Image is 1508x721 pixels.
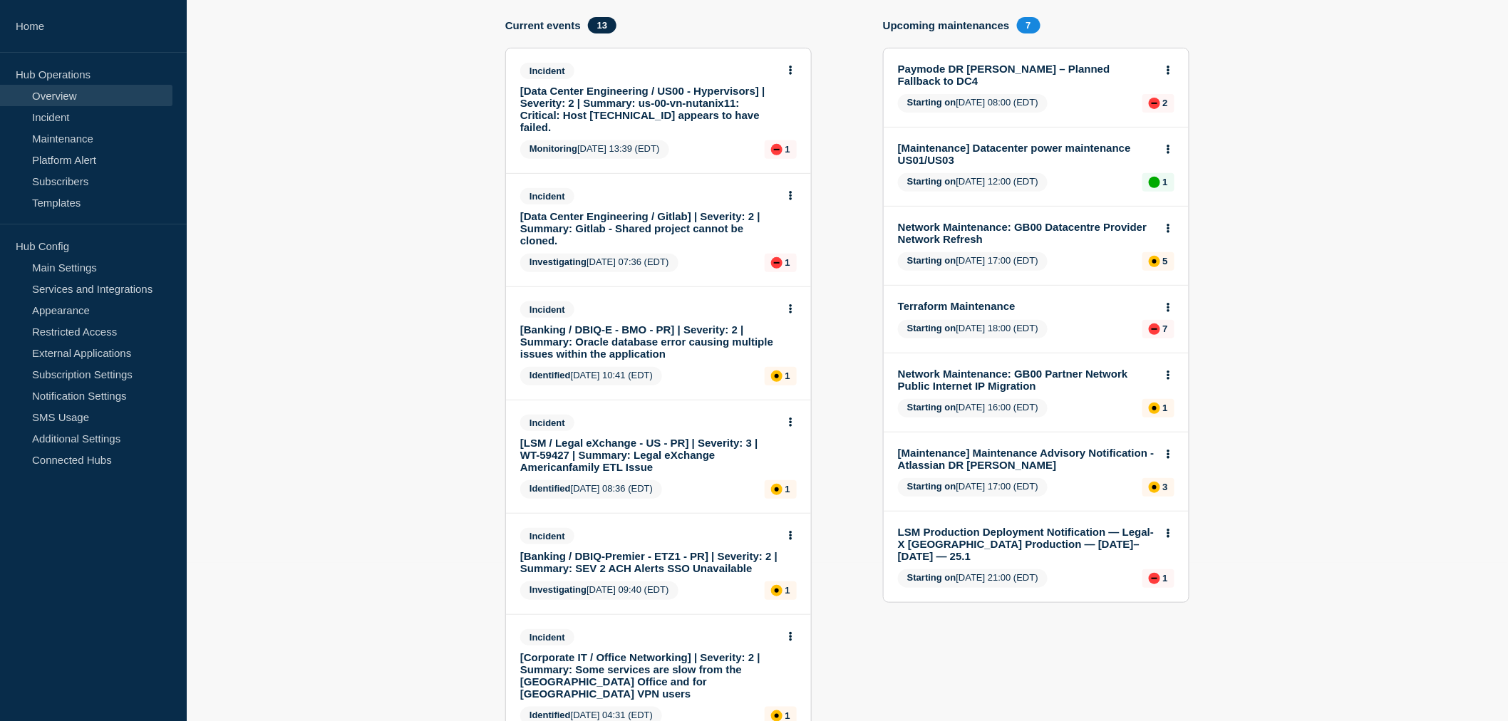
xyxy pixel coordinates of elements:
[898,142,1155,166] a: [Maintenance] Datacenter power maintenance US01/US03
[1149,323,1160,335] div: down
[520,651,778,700] a: [Corporate IT / Office Networking] | Severity: 2 | Summary: Some services are slow from the [GEOG...
[520,480,662,499] span: [DATE] 08:36 (EDT)
[1163,573,1168,583] p: 1
[1163,98,1168,108] p: 2
[907,176,956,187] span: Starting on
[1163,323,1168,334] p: 7
[771,370,783,382] div: affected
[898,320,1048,338] span: [DATE] 18:00 (EDT)
[907,402,956,413] span: Starting on
[1163,482,1168,492] p: 3
[907,255,956,266] span: Starting on
[520,63,574,79] span: Incident
[1163,177,1168,187] p: 1
[785,144,790,155] p: 1
[898,300,1155,312] a: Terraform Maintenance
[530,584,587,595] span: Investigating
[883,19,1010,31] h4: Upcoming maintenances
[898,526,1155,562] a: LSM Production Deployment Notification — Legal-X [GEOGRAPHIC_DATA] Production — [DATE]–[DATE] — 25.1
[771,144,783,155] div: down
[588,17,616,33] span: 13
[771,585,783,596] div: affected
[907,97,956,108] span: Starting on
[1149,98,1160,109] div: down
[907,323,956,333] span: Starting on
[898,569,1048,588] span: [DATE] 21:00 (EDT)
[771,257,783,269] div: down
[520,550,778,574] a: [Banking / DBIQ-Premier - ETZ1 - PR] | Severity: 2 | Summary: SEV 2 ACH Alerts SSO Unavailable
[1163,256,1168,266] p: 5
[898,252,1048,271] span: [DATE] 17:00 (EDT)
[898,368,1155,392] a: Network Maintenance: GB00 Partner Network Public Internet IP Migration
[520,140,669,159] span: [DATE] 13:39 (EDT)
[898,63,1155,87] a: Paymode DR [PERSON_NAME] – Planned Fallback to DC4
[898,221,1155,245] a: Network Maintenance: GB00 Datacentre Provider Network Refresh
[898,399,1048,417] span: [DATE] 16:00 (EDT)
[785,257,790,268] p: 1
[785,585,790,596] p: 1
[1017,17,1040,33] span: 7
[785,710,790,721] p: 1
[530,483,571,494] span: Identified
[785,370,790,381] p: 1
[898,173,1048,192] span: [DATE] 12:00 (EDT)
[898,447,1155,471] a: [Maintenance] Maintenance Advisory Notification - Atlassian DR [PERSON_NAME]
[898,478,1048,497] span: [DATE] 17:00 (EDT)
[520,415,574,431] span: Incident
[1149,573,1160,584] div: down
[530,710,571,720] span: Identified
[1149,403,1160,414] div: affected
[520,301,574,318] span: Incident
[898,94,1048,113] span: [DATE] 08:00 (EDT)
[505,19,581,31] h4: Current events
[1149,256,1160,267] div: affected
[520,528,574,544] span: Incident
[520,629,574,645] span: Incident
[771,484,783,495] div: affected
[520,323,778,360] a: [Banking / DBIQ-E - BMO - PR] | Severity: 2 | Summary: Oracle database error causing multiple iss...
[907,481,956,492] span: Starting on
[530,256,587,267] span: Investigating
[520,85,778,133] a: [Data Center Engineering / US00 - Hypervisors] | Severity: 2 | Summary: us-00-vn-nutanix11: Criti...
[520,254,678,272] span: [DATE] 07:36 (EDT)
[520,581,678,600] span: [DATE] 09:40 (EDT)
[530,143,577,154] span: Monitoring
[520,188,574,204] span: Incident
[1149,177,1160,188] div: up
[907,572,956,583] span: Starting on
[1149,482,1160,493] div: affected
[530,370,571,380] span: Identified
[1163,403,1168,413] p: 1
[785,484,790,494] p: 1
[520,367,662,385] span: [DATE] 10:41 (EDT)
[520,210,778,247] a: [Data Center Engineering / Gitlab] | Severity: 2 | Summary: Gitlab - Shared project cannot be clo...
[520,437,778,473] a: [LSM / Legal eXchange - US - PR] | Severity: 3 | WT-59427 | Summary: Legal eXchange Americanfamil...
